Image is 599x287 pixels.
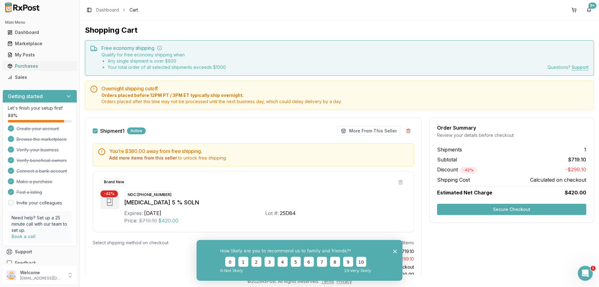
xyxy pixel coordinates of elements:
p: [EMAIL_ADDRESS][DOMAIN_NAME] [20,276,63,281]
button: Sales [2,72,77,82]
span: 1 [584,146,586,153]
div: Sales [7,74,72,80]
div: My Posts [7,52,72,58]
a: Terms [321,279,334,284]
span: Calculated on checkout [530,176,586,184]
a: Purchases [5,60,75,72]
span: Shipping Cost [437,176,470,184]
button: Add more items from this seller [109,155,177,161]
span: Orders placed after this time may not be processed until the next business day, which could delay... [101,98,589,105]
button: Support [2,246,77,257]
span: Make a purchase [17,179,52,185]
span: -$299.10 [565,166,586,174]
div: 25D84 [280,209,296,217]
button: Marketplace [2,39,77,49]
h1: Shopping Cart [85,25,594,35]
span: Orders placed before 12PM PT / 3PM ET typically ship overnight. [101,92,589,98]
div: to unlock free shipping. [109,155,409,161]
span: Connect a bank account [17,168,67,174]
a: Book a call [12,234,36,239]
div: Dashboard [7,29,72,36]
div: [DATE] [144,209,161,217]
span: 1 [591,266,596,271]
button: Dashboard [2,27,77,37]
div: Expires: [124,209,143,217]
div: Qualify for free economy shipping when [101,52,226,70]
span: Subtotal [437,156,457,163]
img: RxPost Logo [2,2,42,12]
h5: Free economy shipping [101,45,589,50]
p: Need help? Set up a 25 minute call with our team to set up. [12,215,68,233]
div: [MEDICAL_DATA] 5 % SOLN [124,198,406,207]
div: - 42 % [100,190,118,197]
div: Purchases [7,63,72,69]
div: Select shipping method on checkout [93,240,243,246]
button: My Posts [2,50,77,60]
a: Marketplace [5,38,75,49]
li: Any single shipment is over $ 800 [108,58,226,64]
button: Secure Checkout [437,204,586,215]
div: 9+ [588,2,597,9]
a: Privacy [337,279,352,284]
span: Discount [437,166,477,173]
div: Brand New [100,179,128,185]
a: Dashboard [5,27,75,38]
div: - 42 % [460,167,477,174]
a: My Posts [5,49,75,60]
div: 1 items [402,240,414,246]
span: Browse the marketplace [17,136,67,142]
div: Price: [124,217,138,224]
img: User avatar [6,270,16,280]
span: 88 % [8,112,17,119]
h3: Getting started [8,93,43,100]
nav: breadcrumb [96,7,138,13]
div: Order Summary [437,125,586,130]
h5: Overnight shipping cutoff [101,86,589,91]
span: $420.00 [158,217,178,224]
iframe: Survey from RxPost [197,240,402,281]
div: Marketplace [7,41,72,47]
a: Sales [5,72,75,83]
div: Active [127,127,146,134]
span: Post a listing [17,189,42,195]
span: $719.10 [139,217,157,224]
span: Shipments [437,146,462,153]
span: Create your account [17,126,59,132]
span: $719.10 [568,156,586,163]
span: Estimated Net Charge [437,189,492,196]
li: Your total order of all selected shipments exceeds $ 1000 [108,64,226,70]
label: Shipment 1 [100,128,124,133]
span: Feedback [15,260,36,266]
button: 9+ [584,5,594,15]
span: Verify beneficial owners [17,157,67,164]
div: Lot #: [265,209,279,217]
span: Verify your business [17,147,59,153]
div: Review your details before checkout [437,132,586,138]
button: Feedback [2,257,77,269]
button: Purchases [2,61,77,71]
a: Invite your colleagues [17,200,62,206]
div: Questions? [548,64,589,70]
h2: Main Menu [5,20,75,25]
p: Welcome [20,270,63,276]
a: Dashboard [96,7,119,13]
img: Xiidra 5 % SOLN [100,190,119,209]
h5: You're $380.00 away from free shipping. [109,149,409,154]
span: Cart [129,7,138,13]
iframe: Intercom live chat [578,266,593,281]
div: NDC: [PHONE_NUMBER] [124,191,175,198]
